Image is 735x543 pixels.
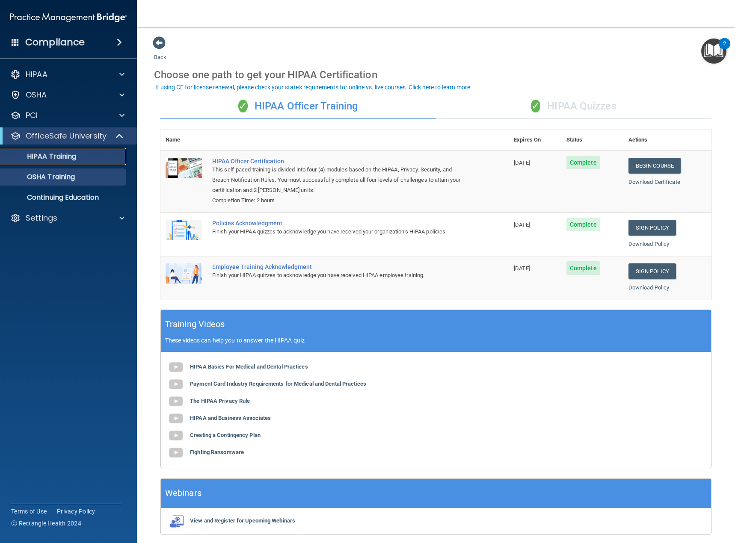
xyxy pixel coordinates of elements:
img: gray_youtube_icon.38fcd6cc.png [167,376,184,393]
div: Choose one path to get your HIPAA Certification [154,62,718,87]
p: Continuing Education [6,193,122,202]
span: Complete [566,156,600,169]
img: gray_youtube_icon.38fcd6cc.png [167,359,184,376]
b: View and Register for Upcoming Webinars [190,517,295,524]
a: Begin Course [628,158,681,174]
div: HIPAA Quizzes [436,94,711,119]
b: Creating a Contingency Plan [190,432,261,438]
button: If using CE for license renewal, please check your state's requirements for online vs. live cours... [154,83,473,91]
img: gray_youtube_icon.38fcd6cc.png [167,393,184,410]
a: OfficeSafe University [10,131,124,141]
p: PCI [26,110,38,121]
a: Back [154,44,166,60]
span: [DATE] [514,221,530,228]
b: Payment Card Industry Requirements for Medical and Dental Practices [190,381,366,387]
span: ✓ [238,100,248,112]
th: Name [160,130,207,151]
a: OSHA [10,90,124,100]
p: OfficeSafe University [26,131,107,141]
p: OSHA [26,90,47,100]
b: HIPAA Basics For Medical and Dental Practices [190,363,308,370]
span: ✓ [531,100,540,112]
span: Ⓒ Rectangle Health 2024 [11,519,81,528]
img: gray_youtube_icon.38fcd6cc.png [167,444,184,461]
div: Employee Training Acknowledgment [212,263,466,270]
h4: Compliance [25,36,85,48]
p: OSHA Training [6,173,75,181]
a: HIPAA Officer Certification [212,158,466,165]
div: 2 [723,44,726,55]
button: Open Resource Center, 2 new notifications [701,38,726,64]
a: Download Policy [628,284,670,291]
a: Sign Policy [628,263,676,279]
div: This self-paced training is divided into four (4) modules based on the HIPAA, Privacy, Security, ... [212,165,466,195]
th: Actions [623,130,711,151]
div: Finish your HIPAA quizzes to acknowledge you have received HIPAA employee training. [212,270,466,280]
div: If using CE for license renewal, please check your state's requirements for online vs. live cours... [155,84,472,90]
a: Download Certificate [628,179,680,185]
h5: Webinars [165,486,202,501]
a: Download Policy [628,241,670,247]
span: [DATE] [514,159,530,166]
b: Fighting Ransomware [190,449,244,455]
a: HIPAA [10,69,124,80]
p: These videos can help you to answer the HIPAA quiz [165,337,707,344]
span: Complete [566,218,600,231]
a: Sign Policy [628,220,676,236]
th: Status [561,130,623,151]
img: webinarIcon.c7ebbf15.png [167,515,184,528]
div: Finish your HIPAA quizzes to acknowledge you have received your organization’s HIPAA policies. [212,227,466,237]
div: Policies Acknowledgment [212,220,466,227]
div: HIPAA Officer Training [160,94,436,119]
th: Expires On [509,130,561,151]
p: HIPAA [26,69,47,80]
h5: Training Videos [165,317,225,332]
b: HIPAA and Business Associates [190,415,271,421]
img: gray_youtube_icon.38fcd6cc.png [167,427,184,444]
a: Terms of Use [11,507,47,516]
a: Privacy Policy [57,507,95,516]
p: HIPAA Training [6,152,76,161]
a: PCI [10,110,124,121]
a: Settings [10,213,124,223]
div: Completion Time: 2 hours [212,195,466,206]
img: gray_youtube_icon.38fcd6cc.png [167,410,184,427]
img: PMB logo [10,9,127,26]
span: Complete [566,261,600,275]
b: The HIPAA Privacy Rule [190,398,250,404]
p: Settings [26,213,57,223]
span: [DATE] [514,265,530,271]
